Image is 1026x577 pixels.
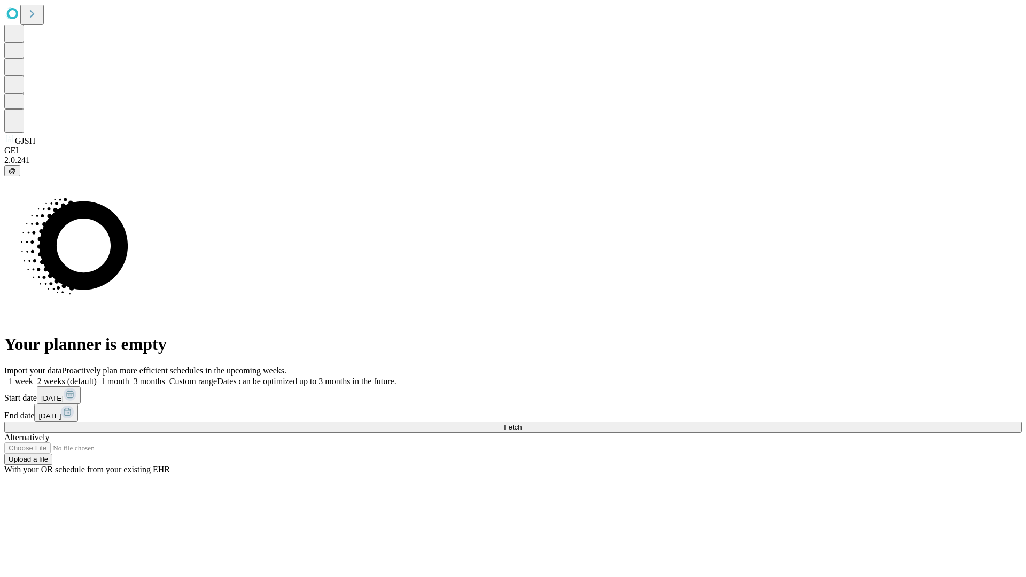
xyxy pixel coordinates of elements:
span: Proactively plan more efficient schedules in the upcoming weeks. [62,366,286,375]
span: @ [9,167,16,175]
span: GJSH [15,136,35,145]
span: 2 weeks (default) [37,377,97,386]
span: 1 week [9,377,33,386]
span: Fetch [504,423,522,431]
button: Upload a file [4,454,52,465]
div: 2.0.241 [4,155,1022,165]
span: Import your data [4,366,62,375]
span: With your OR schedule from your existing EHR [4,465,170,474]
span: Custom range [169,377,217,386]
span: [DATE] [41,394,64,402]
span: [DATE] [38,412,61,420]
button: @ [4,165,20,176]
span: Dates can be optimized up to 3 months in the future. [217,377,396,386]
button: [DATE] [37,386,81,404]
div: End date [4,404,1022,422]
span: 3 months [134,377,165,386]
div: Start date [4,386,1022,404]
div: GEI [4,146,1022,155]
button: Fetch [4,422,1022,433]
span: 1 month [101,377,129,386]
span: Alternatively [4,433,49,442]
button: [DATE] [34,404,78,422]
h1: Your planner is empty [4,334,1022,354]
